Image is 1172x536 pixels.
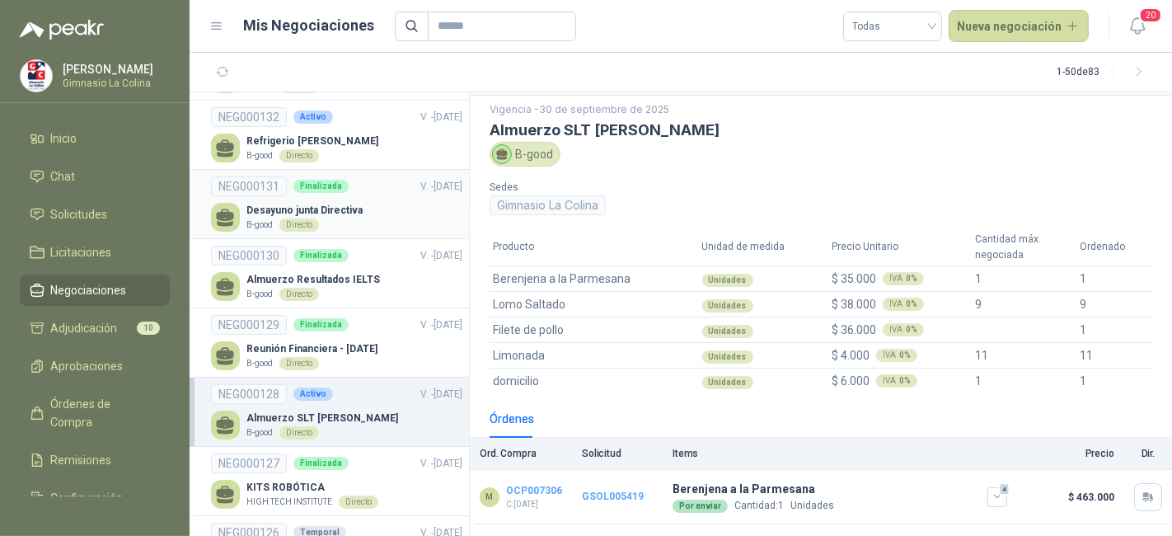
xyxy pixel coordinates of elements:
[972,266,1076,292] td: 1
[832,323,876,336] span: $ 36.000
[246,149,273,162] p: B-good
[883,323,924,336] div: IVA
[420,388,462,400] span: V. - [DATE]
[899,351,911,360] b: 0 %
[20,350,170,382] a: Aprobaciones
[211,315,462,370] a: NEG000129FinalizadaV. -[DATE] Reunión Financiera - [DATE]B-goodDirecto
[420,250,462,261] span: V. - [DATE]
[906,326,917,334] b: 0 %
[211,384,462,440] a: NEG000128ActivoV. -[DATE] Almuerzo SLT [PERSON_NAME]B-goodDirecto
[20,313,170,344] a: Adjudicación10
[211,176,462,232] a: NEG000131FinalizadaV. -[DATE] Desayuno junta DirectivaB-goodDirecto
[582,491,644,502] a: GSOL005419
[699,228,829,266] th: Unidad de medida
[279,357,319,370] div: Directo
[493,372,539,390] span: domicilio
[702,274,753,287] div: Unidades
[506,498,562,511] p: C: [DATE]
[20,161,170,192] a: Chat
[702,376,753,389] div: Unidades
[972,292,1076,317] td: 9
[480,487,499,507] div: M
[244,14,375,37] h1: Mis Negociaciones
[420,319,462,331] span: V. - [DATE]
[246,496,332,509] p: HIGH TECH INSTITUTE
[51,167,76,186] span: Chat
[493,321,564,339] span: Filete de pollo
[20,388,170,438] a: Órdenes de Compra
[493,270,631,288] span: Berenjena a la Parmesana
[51,451,112,469] span: Remisiones
[246,134,378,149] p: Refrigerio [PERSON_NAME]
[1124,438,1172,470] th: Dir.
[778,500,784,511] span: 1
[883,298,924,311] div: IVA
[1077,343,1152,369] td: 11
[211,176,287,196] div: NEG000131
[20,482,170,514] a: Configuración
[211,384,287,404] div: NEG000128
[883,272,924,285] div: IVA
[51,243,112,261] span: Licitaciones
[832,298,876,311] span: $ 38.000
[490,142,560,167] div: B-good
[999,483,1010,496] span: 4
[279,219,319,232] div: Directo
[420,181,462,192] span: V. - [DATE]
[246,219,273,232] p: B-good
[293,180,349,193] div: Finalizada
[279,288,319,301] div: Directo
[876,349,917,362] div: IVA
[734,498,784,514] p: Cantidad:
[293,457,349,470] div: Finalizada
[51,129,77,148] span: Inicio
[246,411,398,426] p: Almuerzo SLT [PERSON_NAME]
[420,111,462,123] span: V. - [DATE]
[51,357,124,375] span: Aprobaciones
[20,199,170,230] a: Solicitudes
[828,228,972,266] th: Precio Unitario
[949,10,1090,43] button: Nueva negociación
[293,110,333,124] div: Activo
[293,388,333,401] div: Activo
[1077,292,1152,317] td: 9
[853,14,932,39] span: Todas
[906,275,917,283] b: 0 %
[972,228,1076,266] th: Cantidad máx. negociada
[673,480,834,498] p: Berenjena a la Parmesana
[702,350,753,364] div: Unidades
[490,410,534,428] div: Órdenes
[832,374,870,388] span: $ 6.000
[490,180,814,195] p: Sedes
[51,395,154,431] span: Órdenes de Compra
[1077,266,1152,292] td: 1
[572,438,663,470] th: Solicitud
[972,369,1076,394] td: 1
[1077,317,1152,343] td: 1
[490,195,606,215] div: Gimnasio La Colina
[279,149,319,162] div: Directo
[470,438,572,470] th: Ord. Compra
[211,315,287,335] div: NEG000129
[211,454,287,473] div: NEG000127
[211,246,287,266] div: NEG000130
[673,500,728,513] div: Por enviar
[246,357,273,370] p: B-good
[490,121,1152,139] h3: Almuerzo SLT [PERSON_NAME]
[1123,12,1152,41] button: 20
[490,228,699,266] th: Producto
[246,426,273,440] p: B-good
[702,299,753,313] div: Unidades
[211,454,462,509] a: NEG000127FinalizadaV. -[DATE] KITS ROBÓTICAHIGH TECH INSTITUTEDirecto
[246,288,273,301] p: B-good
[51,281,127,299] span: Negociaciones
[279,426,319,440] div: Directo
[63,63,166,75] p: [PERSON_NAME]
[20,123,170,154] a: Inicio
[790,498,834,514] p: Unidades
[211,107,287,127] div: NEG000132
[20,20,104,40] img: Logo peakr
[1027,491,1114,503] p: $ 463.000
[20,237,170,268] a: Licitaciones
